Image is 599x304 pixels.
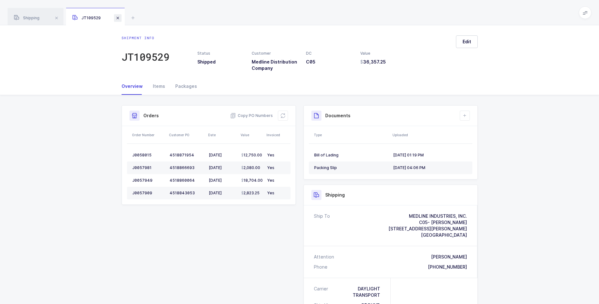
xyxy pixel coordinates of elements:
[241,153,262,158] span: 12,750.00
[331,286,380,298] div: DAYLIGHT TRANSPORT
[208,132,237,137] div: Date
[170,78,197,95] div: Packages
[241,165,260,170] span: 2,080.00
[314,286,331,298] div: Carrier
[314,213,330,238] div: Ship To
[267,153,274,157] span: Yes
[314,132,389,137] div: Type
[72,15,101,20] span: JT109529
[209,153,236,158] div: [DATE]
[252,51,298,56] div: Customer
[392,132,470,137] div: Uploaded
[170,165,204,170] div: 4518866693
[267,165,274,170] span: Yes
[388,219,467,226] div: C05- [PERSON_NAME]
[393,165,467,170] div: [DATE] 04:06 PM
[143,112,159,119] h3: Orders
[169,132,204,137] div: Customer PO
[314,254,334,260] div: Attention
[360,59,386,65] span: 36,357.25
[241,132,263,137] div: Value
[267,178,274,183] span: Yes
[132,132,165,137] div: Order Number
[14,15,39,20] span: Shipping
[170,191,204,196] div: 4518843053
[132,191,165,196] div: J0057909
[197,59,244,65] h3: Shipped
[306,51,353,56] div: DC
[463,39,471,45] span: Edit
[428,264,467,270] div: [PHONE_NUMBER]
[122,78,148,95] div: Overview
[267,132,289,137] div: Invoiced
[421,232,467,238] span: [GEOGRAPHIC_DATA]
[431,254,467,260] div: [PERSON_NAME]
[388,213,467,219] div: MEDLINE INDUSTRIES, INC.
[314,165,388,170] div: Packing Slip
[241,191,260,196] span: 2,823.25
[393,153,467,158] div: [DATE] 01:19 PM
[325,112,350,119] h3: Documents
[306,59,353,65] h3: C05
[209,165,236,170] div: [DATE]
[122,35,170,40] div: Shipment info
[132,178,165,183] div: J0057949
[132,165,165,170] div: J0057981
[209,178,236,183] div: [DATE]
[197,51,244,56] div: Status
[325,192,345,198] h3: Shipping
[360,51,407,56] div: Value
[148,78,170,95] div: Items
[252,59,298,71] h3: Medline Distribution Company
[314,264,327,270] div: Phone
[241,178,263,183] span: 18,704.00
[170,178,204,183] div: 4518860064
[314,153,388,158] div: Bill of Lading
[170,153,204,158] div: 4518871954
[209,191,236,196] div: [DATE]
[388,226,467,232] div: [STREET_ADDRESS][PERSON_NAME]
[132,153,165,158] div: J0058015
[456,35,478,48] button: Edit
[267,191,274,195] span: Yes
[230,112,273,119] button: Copy PO Numbers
